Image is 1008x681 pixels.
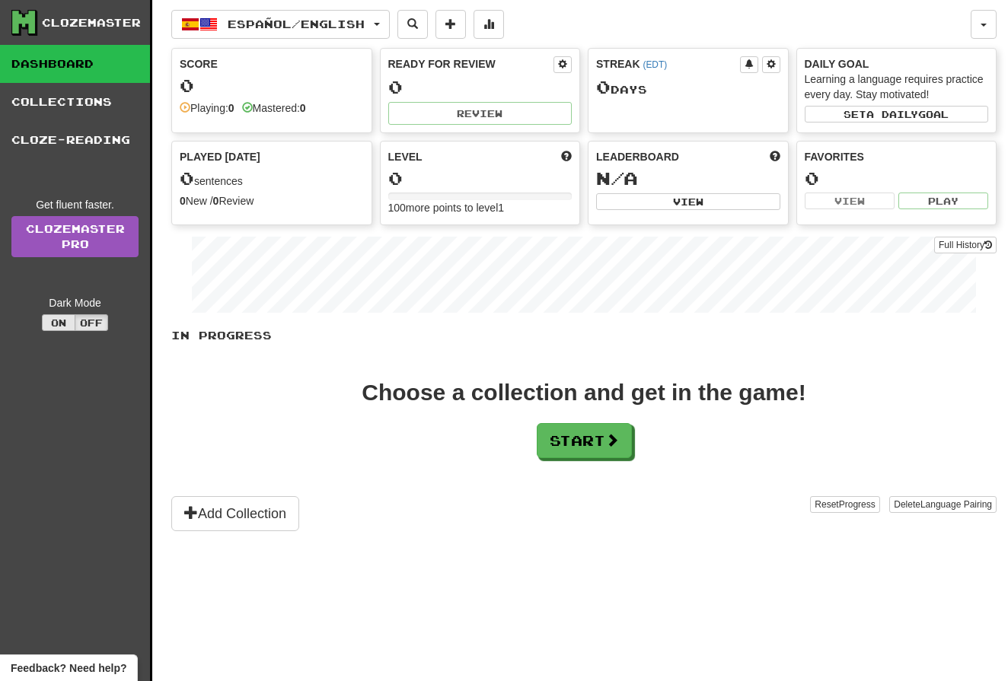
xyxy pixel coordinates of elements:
[180,100,234,116] div: Playing:
[805,193,895,209] button: View
[596,193,780,210] button: View
[171,10,390,39] button: Español/English
[770,149,780,164] span: This week in points, UTC
[180,149,260,164] span: Played [DATE]
[596,78,780,97] div: Day s
[388,56,554,72] div: Ready for Review
[180,56,364,72] div: Score
[180,193,364,208] div: New / Review
[180,169,364,189] div: sentences
[898,193,988,209] button: Play
[596,56,740,72] div: Streak
[388,169,573,188] div: 0
[388,149,423,164] span: Level
[242,100,306,116] div: Mastered:
[180,195,186,207] strong: 0
[596,76,611,97] span: 0
[11,197,139,212] div: Get fluent faster.
[537,423,632,458] button: Start
[596,167,638,189] span: N/A
[388,78,573,97] div: 0
[180,167,194,189] span: 0
[300,102,306,114] strong: 0
[171,496,299,531] button: Add Collection
[561,149,572,164] span: Score more points to level up
[180,76,364,95] div: 0
[805,56,989,72] div: Daily Goal
[805,106,989,123] button: Seta dailygoal
[889,496,997,513] button: DeleteLanguage Pairing
[934,237,997,253] button: Full History
[42,314,75,331] button: On
[11,660,126,676] span: Open feedback widget
[42,15,141,30] div: Clozemaster
[810,496,879,513] button: ResetProgress
[11,295,139,310] div: Dark Mode
[362,381,805,404] div: Choose a collection and get in the game!
[920,499,992,510] span: Language Pairing
[228,102,234,114] strong: 0
[388,102,573,125] button: Review
[596,149,679,164] span: Leaderboard
[839,499,876,510] span: Progress
[228,18,365,30] span: Español / English
[805,169,989,188] div: 0
[388,200,573,215] div: 100 more points to level 1
[75,314,108,331] button: Off
[171,328,997,343] p: In Progress
[213,195,219,207] strong: 0
[805,72,989,102] div: Learning a language requires practice every day. Stay motivated!
[435,10,466,39] button: Add sentence to collection
[397,10,428,39] button: Search sentences
[805,149,989,164] div: Favorites
[11,216,139,257] a: ClozemasterPro
[866,109,918,119] span: a daily
[643,59,667,70] a: (EDT)
[474,10,504,39] button: More stats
